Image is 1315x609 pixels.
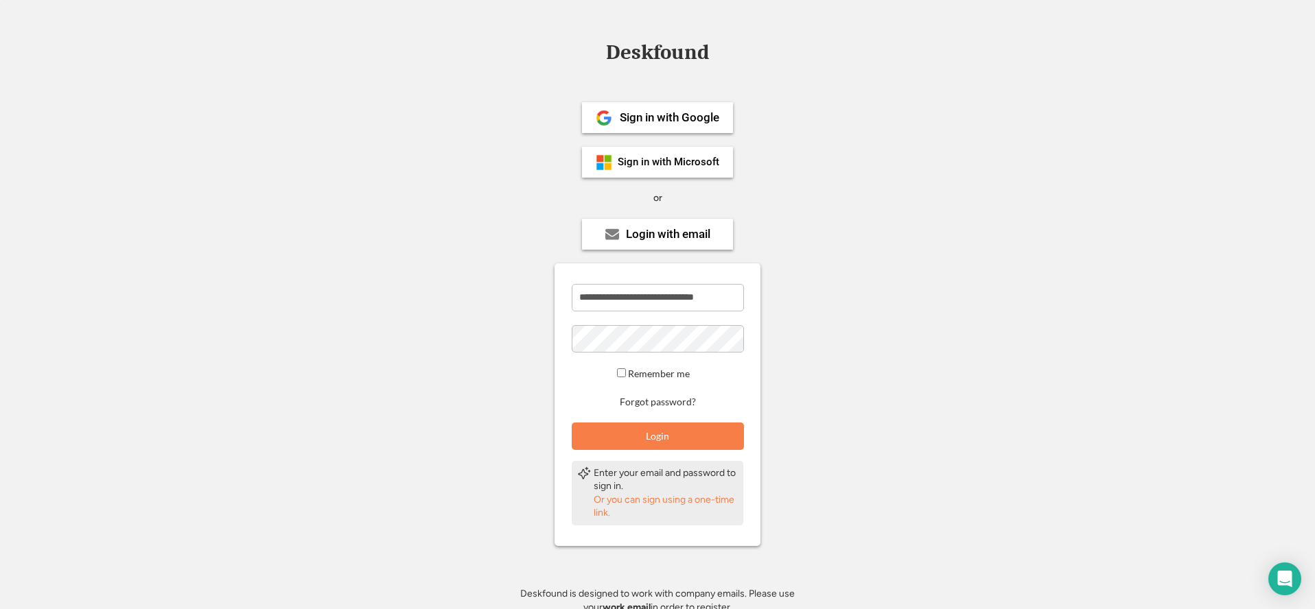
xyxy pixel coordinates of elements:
div: Login with email [626,228,710,240]
div: Open Intercom Messenger [1268,562,1301,595]
label: Remember me [628,368,690,379]
img: ms-symbollockup_mssymbol_19.png [596,154,612,171]
div: Sign in with Microsoft [618,157,719,167]
img: 1024px-Google__G__Logo.svg.png [596,110,612,126]
div: Sign in with Google [620,112,719,123]
button: Login [572,422,744,450]
div: or [653,191,662,205]
div: Or you can sign using a one-time link. [594,493,738,520]
div: Deskfound [599,42,716,63]
div: Enter your email and password to sign in. [594,466,738,493]
button: Forgot password? [618,396,698,409]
